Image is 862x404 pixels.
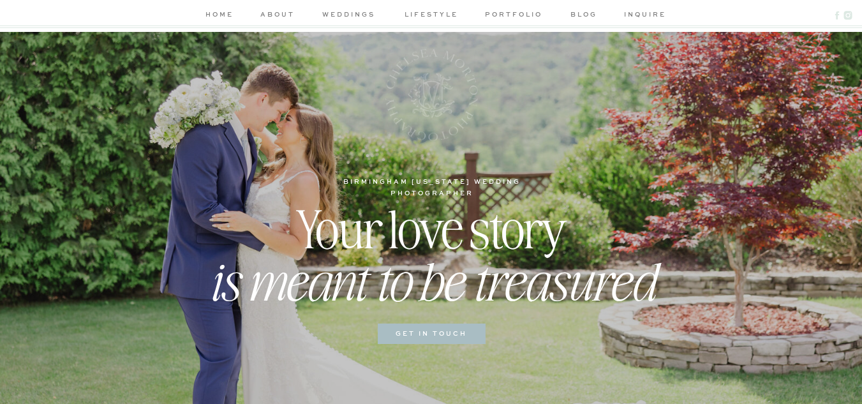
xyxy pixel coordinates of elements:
a: lifestyle [401,9,462,22]
a: home [203,9,237,22]
a: about [258,9,297,22]
h2: is meant to be treasured [154,249,709,315]
h2: Your love story [193,197,670,239]
h1: birmingham [US_STATE] wedding photographer [304,176,560,188]
a: portfolio [484,9,544,22]
a: blog [566,9,602,22]
a: get in touch [385,328,479,340]
a: weddings [318,9,379,22]
a: inquire [624,9,660,22]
